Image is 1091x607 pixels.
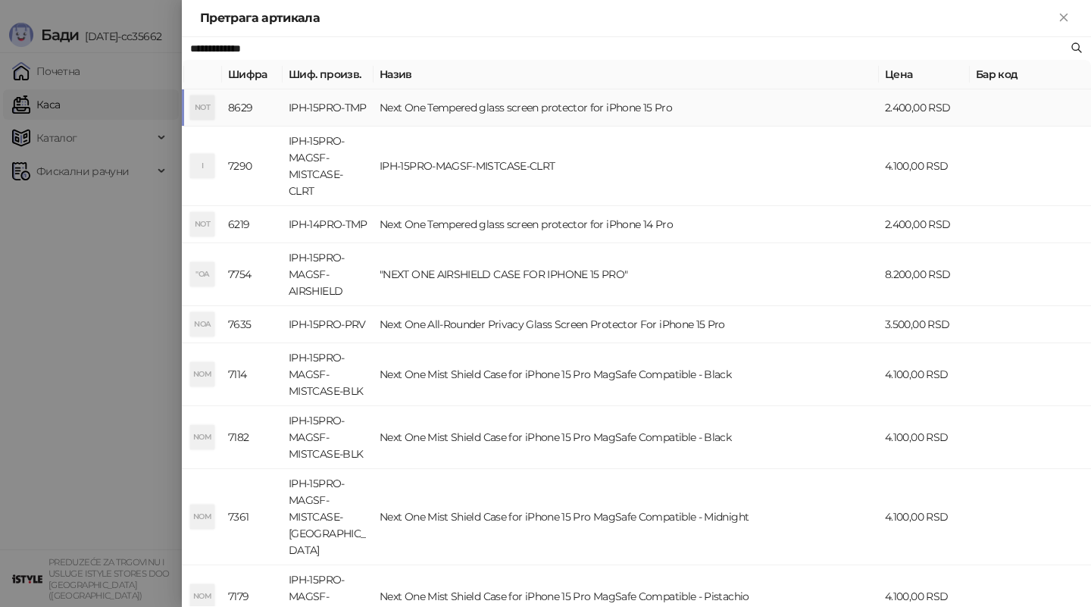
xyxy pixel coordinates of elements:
td: Next One Tempered glass screen protector for iPhone 15 Pro [374,89,879,127]
td: IPH-15PRO-MAGSF-MISTCASE-[GEOGRAPHIC_DATA] [283,469,374,565]
td: IPH-15PRO-MAGSF-MISTCASE-CLRT [374,127,879,206]
td: Next One Tempered glass screen protector for iPhone 14 Pro [374,206,879,243]
div: NOM [190,505,214,529]
td: 8.200,00 RSD [879,243,970,306]
td: 3.500,00 RSD [879,306,970,343]
td: 7182 [222,406,283,469]
div: Претрага артикала [200,9,1055,27]
th: Цена [879,60,970,89]
td: IPH-15PRO-MAGSF-AIRSHIELD [283,243,374,306]
div: NOM [190,362,214,386]
div: I [190,154,214,178]
td: 8629 [222,89,283,127]
td: IPH-15PRO-MAGSF-MISTCASE-BLK [283,343,374,406]
div: NOT [190,212,214,236]
td: Next One All-Rounder Privacy Glass Screen Protector For iPhone 15 Pro [374,306,879,343]
td: 4.100,00 RSD [879,127,970,206]
div: NOM [190,425,214,449]
div: "OA [190,262,214,286]
td: 6219 [222,206,283,243]
div: NOA [190,312,214,336]
div: NOT [190,95,214,120]
td: 2.400,00 RSD [879,89,970,127]
td: 2.400,00 RSD [879,206,970,243]
td: IPH-15PRO-PRV [283,306,374,343]
td: 4.100,00 RSD [879,406,970,469]
th: Шиф. произв. [283,60,374,89]
td: Next One Mist Shield Case for iPhone 15 Pro MagSafe Compatible - Black [374,343,879,406]
button: Close [1055,9,1073,27]
td: IPH-14PRO-TMP [283,206,374,243]
td: "NEXT ONE AIRSHIELD CASE FOR IPHONE 15 PRO" [374,243,879,306]
td: 4.100,00 RSD [879,469,970,565]
td: Next One Mist Shield Case for iPhone 15 Pro MagSafe Compatible - Black [374,406,879,469]
td: 7754 [222,243,283,306]
td: IPH-15PRO-MAGSF-MISTCASE-CLRT [283,127,374,206]
td: 7361 [222,469,283,565]
td: 4.100,00 RSD [879,343,970,406]
th: Бар код [970,60,1091,89]
td: Next One Mist Shield Case for iPhone 15 Pro MagSafe Compatible - Midnight [374,469,879,565]
td: 7290 [222,127,283,206]
th: Шифра [222,60,283,89]
th: Назив [374,60,879,89]
td: IPH-15PRO-MAGSF-MISTCASE-BLK [283,406,374,469]
td: 7114 [222,343,283,406]
td: IPH-15PRO-TMP [283,89,374,127]
td: 7635 [222,306,283,343]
